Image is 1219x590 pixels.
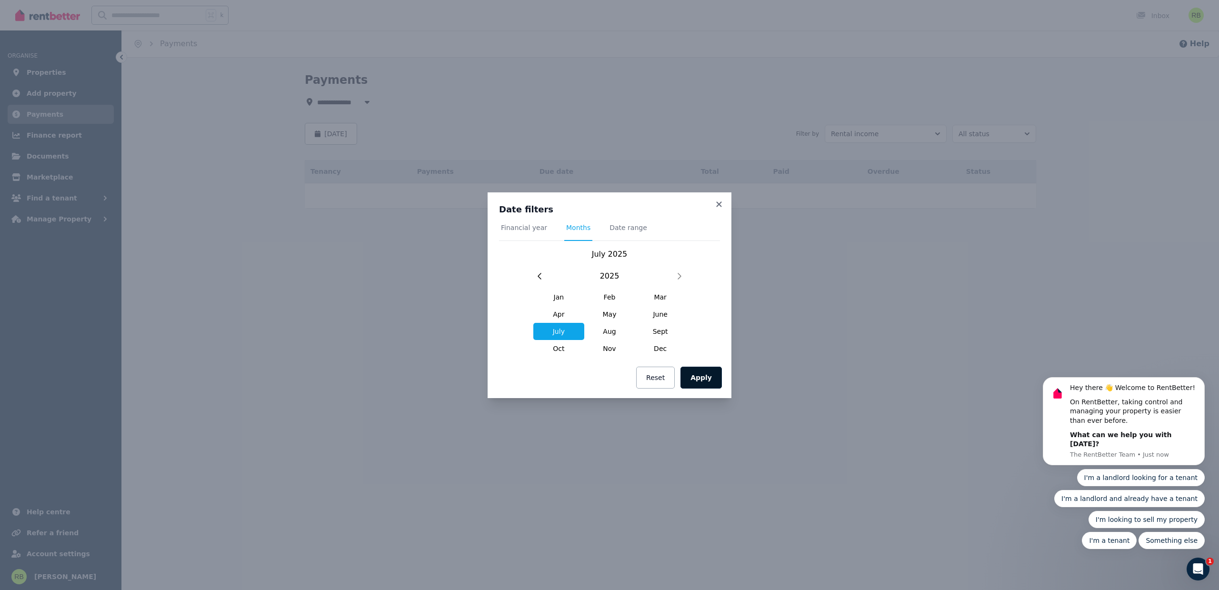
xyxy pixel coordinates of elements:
span: July 2025 [592,250,628,259]
span: July [533,323,584,340]
span: Sept [635,323,686,340]
button: Apply [680,367,722,389]
span: Feb [584,289,635,306]
span: Apr [533,306,584,323]
nav: Tabs [499,223,720,241]
span: Aug [584,323,635,340]
span: Jan [533,289,584,306]
iframe: Intercom live chat [1187,558,1209,580]
span: Months [566,223,590,232]
h3: Date filters [499,204,720,215]
span: Financial year [501,223,547,232]
span: Dec [635,340,686,357]
span: Mar [635,289,686,306]
span: 2025 [600,270,619,282]
span: June [635,306,686,323]
iframe: Intercom notifications message [1029,292,1219,564]
span: May [584,306,635,323]
span: Nov [584,340,635,357]
span: Date range [609,223,647,232]
span: Oct [533,340,584,357]
span: 1 [1206,558,1214,565]
button: Reset [636,367,675,389]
